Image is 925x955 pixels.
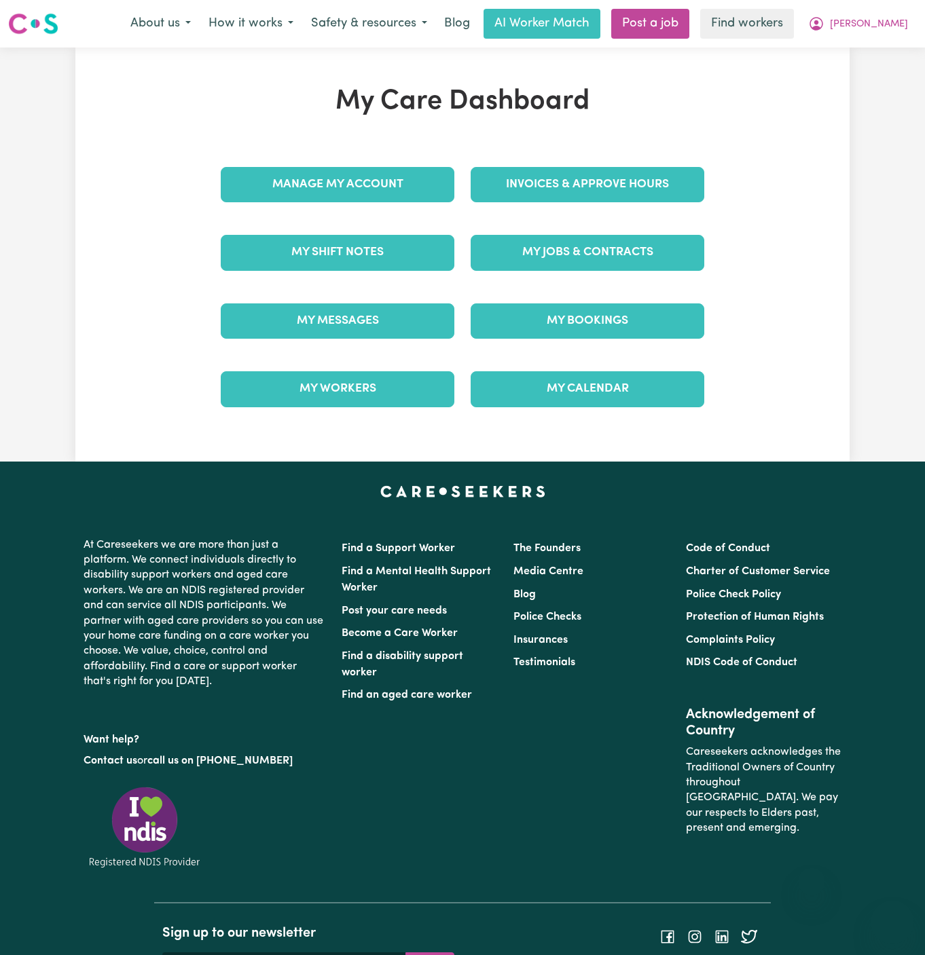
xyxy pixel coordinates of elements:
img: Registered NDIS provider [84,785,206,869]
span: [PERSON_NAME] [830,17,908,32]
p: Want help? [84,727,325,747]
a: Find a Support Worker [342,543,455,554]
a: Follow Careseekers on LinkedIn [714,931,730,942]
a: My Bookings [471,303,704,339]
button: About us [122,10,200,38]
a: My Jobs & Contracts [471,235,704,270]
a: Blog [436,9,478,39]
a: Careseekers home page [380,486,545,497]
iframe: Close message [798,868,825,895]
a: Media Centre [513,566,583,577]
a: Find a Mental Health Support Worker [342,566,491,593]
p: At Careseekers we are more than just a platform. We connect individuals directly to disability su... [84,532,325,695]
a: Contact us [84,755,137,766]
p: or [84,748,325,774]
a: Complaints Policy [686,635,775,645]
a: AI Worker Match [484,9,600,39]
a: Code of Conduct [686,543,770,554]
a: Invoices & Approve Hours [471,167,704,202]
h1: My Care Dashboard [213,86,712,118]
a: Find a disability support worker [342,651,463,678]
a: Manage My Account [221,167,454,202]
a: call us on [PHONE_NUMBER] [147,755,293,766]
p: Careseekers acknowledges the Traditional Owners of Country throughout [GEOGRAPHIC_DATA]. We pay o... [686,739,841,841]
button: My Account [799,10,917,38]
a: Find an aged care worker [342,690,472,700]
a: Insurances [513,635,568,645]
a: Police Check Policy [686,589,781,600]
button: How it works [200,10,302,38]
a: Protection of Human Rights [686,612,824,622]
h2: Acknowledgement of Country [686,707,841,739]
a: My Messages [221,303,454,339]
img: Careseekers logo [8,12,58,36]
a: Follow Careseekers on Facebook [659,931,676,942]
a: Testimonials [513,657,575,668]
a: NDIS Code of Conduct [686,657,797,668]
a: My Shift Notes [221,235,454,270]
a: My Workers [221,371,454,407]
h2: Sign up to our newsletter [162,925,454,941]
button: Safety & resources [302,10,436,38]
a: Post a job [611,9,689,39]
a: Become a Care Worker [342,628,458,639]
a: Blog [513,589,536,600]
a: The Founders [513,543,581,554]
a: Find workers [700,9,794,39]
a: My Calendar [471,371,704,407]
a: Follow Careseekers on Instagram [687,931,703,942]
a: Police Checks [513,612,581,622]
a: Careseekers logo [8,8,58,39]
iframe: Button to launch messaging window [871,901,914,944]
a: Follow Careseekers on Twitter [741,931,757,942]
a: Post your care needs [342,605,447,616]
a: Charter of Customer Service [686,566,830,577]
